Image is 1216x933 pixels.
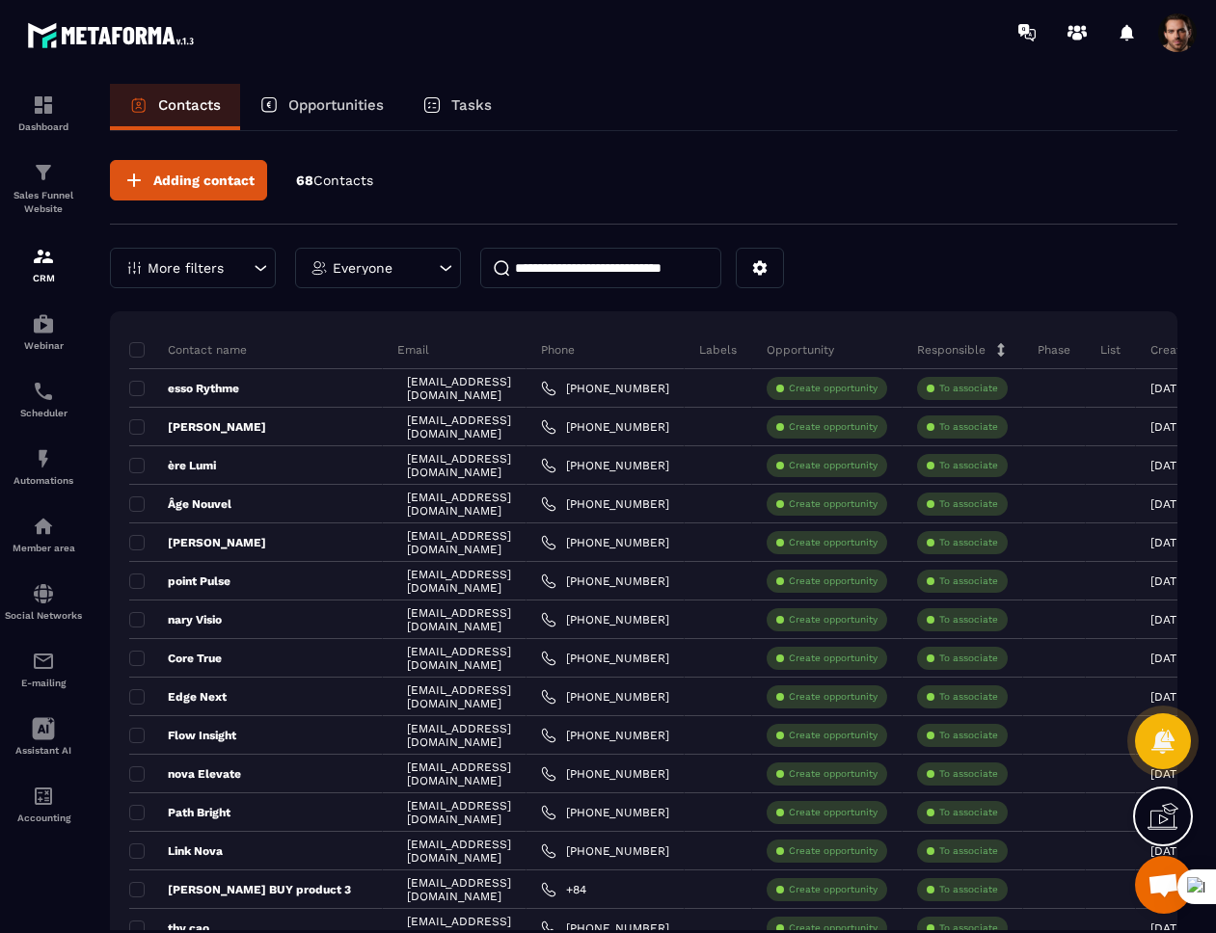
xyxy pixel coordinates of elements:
p: Create opportunity [789,652,878,665]
p: CRM [5,273,82,283]
p: Link Nova [129,843,223,859]
a: [PHONE_NUMBER] [541,381,669,396]
p: Create opportunity [789,574,878,588]
p: To associate [939,652,998,665]
a: automationsautomationsMember area [5,500,82,568]
p: Create opportunity [789,497,878,511]
a: [PHONE_NUMBER] [541,458,669,473]
p: To associate [939,536,998,549]
span: Adding contact [153,171,255,190]
a: Tasks [403,84,511,130]
a: Assistant AI [5,703,82,770]
p: 68 [296,172,373,190]
p: Dashboard [5,121,82,132]
a: schedulerschedulerScheduler [5,365,82,433]
p: Create opportunity [789,767,878,781]
a: [PHONE_NUMBER] [541,573,669,589]
p: To associate [939,806,998,819]
img: formation [32,245,55,268]
p: nova Elevate [129,766,241,782]
span: Contacts [313,173,373,188]
p: To associate [939,767,998,781]
a: Opportunities [240,84,403,130]
p: List [1100,342,1121,358]
p: Create opportunity [789,382,878,395]
p: To associate [939,613,998,626]
img: social-network [32,582,55,605]
p: Webinar [5,340,82,351]
p: Create opportunity [789,844,878,858]
a: emailemailE-mailing [5,635,82,703]
p: [PERSON_NAME] [129,535,266,550]
p: esso Rythme [129,381,239,396]
p: Opportunity [767,342,834,358]
p: Automations [5,475,82,486]
p: Social Networks [5,610,82,621]
p: Opportunities [288,96,384,114]
p: Contacts [158,96,221,114]
a: formationformationSales Funnel Website [5,147,82,230]
p: Create opportunity [789,729,878,742]
p: Create opportunity [789,459,878,472]
p: Sales Funnel Website [5,189,82,216]
p: Create opportunity [789,613,878,626]
img: automations [32,312,55,335]
p: To associate [939,729,998,742]
p: Tasks [451,96,492,114]
p: Phase [1038,342,1070,358]
p: More filters [148,261,224,275]
p: Labels [699,342,737,358]
a: Contacts [110,84,240,130]
p: Everyone [333,261,392,275]
a: social-networksocial-networkSocial Networks [5,568,82,635]
div: Mở cuộc trò chuyện [1135,856,1193,914]
a: formationformationCRM [5,230,82,298]
a: [PHONE_NUMBER] [541,535,669,550]
p: To associate [939,497,998,511]
p: Contact name [129,342,247,358]
img: accountant [32,785,55,808]
p: [PERSON_NAME] [129,419,266,435]
a: [PHONE_NUMBER] [541,419,669,435]
img: automations [32,447,55,470]
a: [PHONE_NUMBER] [541,766,669,782]
p: Assistant AI [5,745,82,756]
p: Create opportunity [789,806,878,819]
p: To associate [939,382,998,395]
p: Email [397,342,429,358]
p: [PERSON_NAME] BUY product 3 [129,882,351,897]
p: To associate [939,844,998,858]
a: automationsautomationsWebinar [5,298,82,365]
p: Create opportunity [789,690,878,704]
a: [PHONE_NUMBER] [541,843,669,859]
p: To associate [939,690,998,704]
a: automationsautomationsAutomations [5,433,82,500]
p: Core True [129,651,222,666]
img: logo [27,17,201,53]
a: accountantaccountantAccounting [5,770,82,838]
p: nary Visio [129,612,222,627]
p: To associate [939,459,998,472]
p: Âge Nouvel [129,496,231,512]
button: Adding contact [110,160,267,200]
a: [PHONE_NUMBER] [541,805,669,820]
p: To associate [939,883,998,896]
p: Path Bright [129,805,230,820]
p: Create opportunity [789,536,878,549]
p: Phone [541,342,575,358]
a: [PHONE_NUMBER] [541,728,669,743]
p: Create opportunity [789,883,878,896]
img: formation [32,93,55,117]
p: Flow Insight [129,728,236,743]
p: Member area [5,543,82,553]
p: Responsible [917,342,986,358]
a: [PHONE_NUMBER] [541,612,669,627]
img: formation [32,161,55,184]
p: Accounting [5,813,82,823]
a: formationformationDashboard [5,79,82,147]
a: [PHONE_NUMBER] [541,689,669,705]
img: scheduler [32,380,55,403]
p: point Pulse [129,573,230,589]
a: +84 [541,882,586,897]
p: Scheduler [5,408,82,418]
